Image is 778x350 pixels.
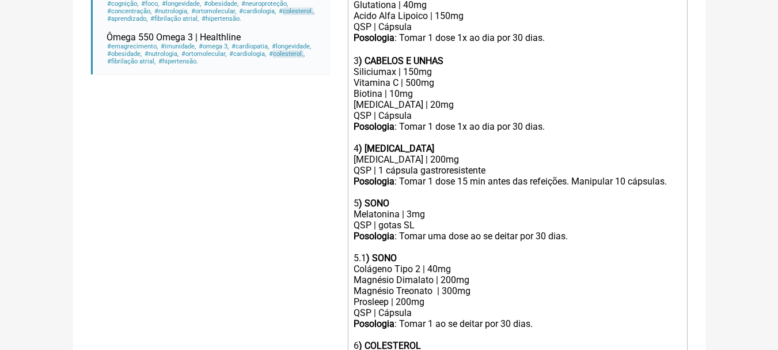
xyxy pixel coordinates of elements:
[181,50,227,58] span: ortomolecular
[359,143,434,154] strong: ) [MEDICAL_DATA]
[198,43,229,50] span: omega 3
[354,165,681,176] div: QSP | 1 cápsula gastroresistente
[354,253,681,274] div: 5.1 Colágeno Tipo 2 | 40mg
[154,7,189,15] span: nutrologia
[283,7,313,15] span: colesterol
[107,32,241,43] span: Ômega 550 Omega 3 | Healthline
[354,99,681,121] div: [MEDICAL_DATA] | 20mg QSP | Cápsula
[354,274,681,296] div: Magnésio Dimalato | 200mg Magnésio Treonato | 300mg
[201,15,242,22] span: hipertensão
[354,209,681,220] div: Melatonina | 3mg
[107,43,158,50] span: emagrecimento
[158,58,199,65] span: hipertensão
[359,55,443,66] strong: ) CABELOS E UNHAS
[231,43,270,50] span: cardiopatia
[107,50,142,58] span: obesidade
[107,7,152,15] span: concentração
[229,50,267,58] span: cardiologia
[354,220,681,231] div: QSP | gotas SL
[354,296,681,318] div: Prosleep | 200mg QSP | Cápsula
[191,7,237,15] span: ortomolecular
[354,176,681,198] div: : Tomar 1 dose 15 min antes das refeições. Manipular 10 cápsulas.
[354,121,681,132] div: : Tomar 1 dose 1x ao dia por 30 dias.
[366,253,397,264] strong: ) SONO
[354,231,681,253] div: : Tomar uma dose ao se deitar por 30 dias.
[160,43,196,50] span: imunidade
[359,198,389,209] strong: ) SONO
[238,7,276,15] span: cardiologia
[354,154,681,165] div: [MEDICAL_DATA] | 200mg
[354,176,394,187] strong: Posologia
[354,198,681,209] div: 5
[354,231,394,242] strong: Posologia
[354,66,681,77] div: Siliciumax | 150mg
[354,318,394,329] strong: Posologia
[271,43,312,50] span: longevidade
[273,50,303,58] span: colesterol
[107,15,148,22] span: aprendizado
[354,32,681,55] div: : Tomar 1 dose 1x ao dia por 30 dias. ㅤ
[354,77,681,99] div: Vitamina C | 500mg Biotina | 10mg
[144,50,179,58] span: nutrologia
[354,32,394,43] strong: Posologia
[150,15,199,22] span: fibrilação atrial
[354,121,394,132] strong: Posologia
[354,318,681,340] div: : Tomar 1 ao se deitar por 30 dias.
[107,58,156,65] span: fibrilação atrial
[354,55,681,66] div: 3
[354,143,681,154] div: 4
